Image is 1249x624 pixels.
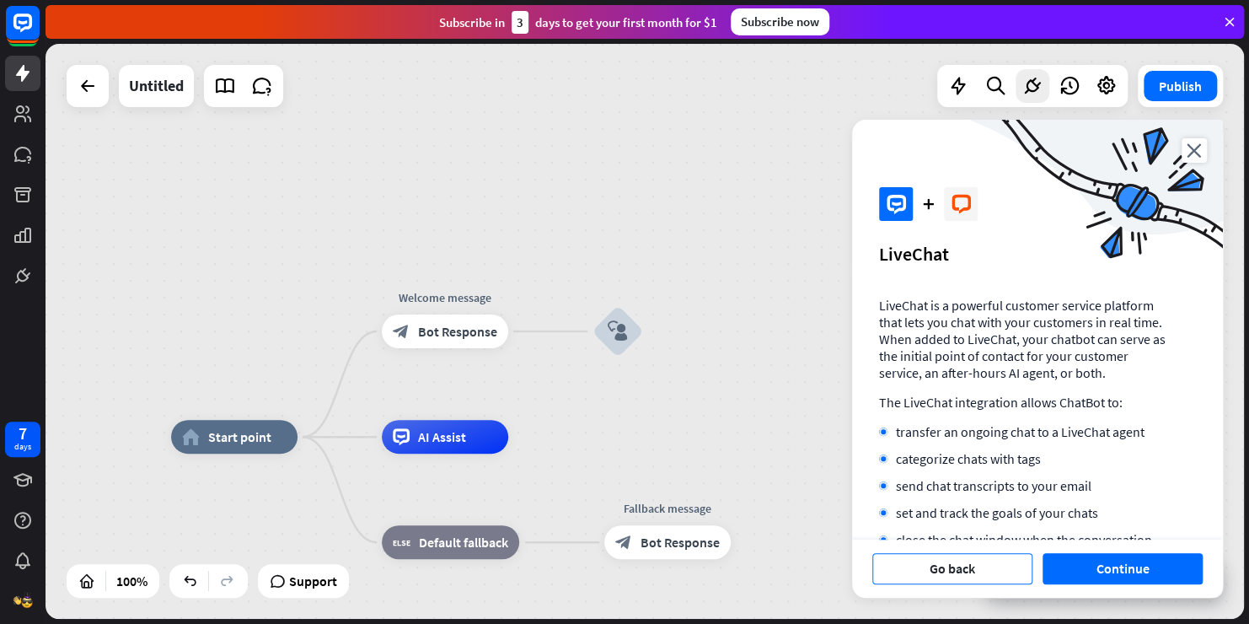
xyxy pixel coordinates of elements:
div: Untitled [129,65,184,107]
div: 100% [111,568,153,594]
li: send chat transcripts to your email [879,477,1169,494]
span: AI Assist [418,428,466,445]
li: set and track the goals of your chats [879,504,1169,521]
div: 7 [19,426,27,441]
i: close [1182,138,1207,163]
i: block_fallback [393,534,410,551]
span: Default fallback [419,534,508,551]
div: LiveChat [879,242,1196,266]
span: Bot Response [641,534,720,551]
i: home_2 [182,428,200,445]
p: The LiveChat integration allows ChatBot to: [879,394,1169,411]
div: Fallback message [592,500,743,517]
li: categorize chats with tags [879,450,1169,467]
i: block_bot_response [615,534,632,551]
div: Welcome message [369,289,521,306]
div: days [14,441,31,453]
button: Open LiveChat chat widget [13,7,64,57]
span: Start point [208,428,271,445]
li: close the chat window when the conversation ends [879,531,1169,565]
p: LiveChat is a powerful customer service platform that lets you chat with your customers in real t... [879,297,1169,381]
i: plus [923,199,934,209]
div: 3 [512,11,528,34]
i: block_bot_response [393,323,410,340]
li: transfer an ongoing chat to a LiveChat agent [879,423,1169,440]
span: Support [289,568,337,594]
i: block_user_input [608,321,628,342]
div: Subscribe in days to get your first month for $1 [439,11,717,34]
span: Bot Response [418,323,497,340]
a: 7 days [5,422,40,457]
button: Go back [872,553,1032,584]
div: Subscribe now [731,8,829,35]
button: Publish [1144,71,1217,101]
button: Continue [1043,553,1203,584]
